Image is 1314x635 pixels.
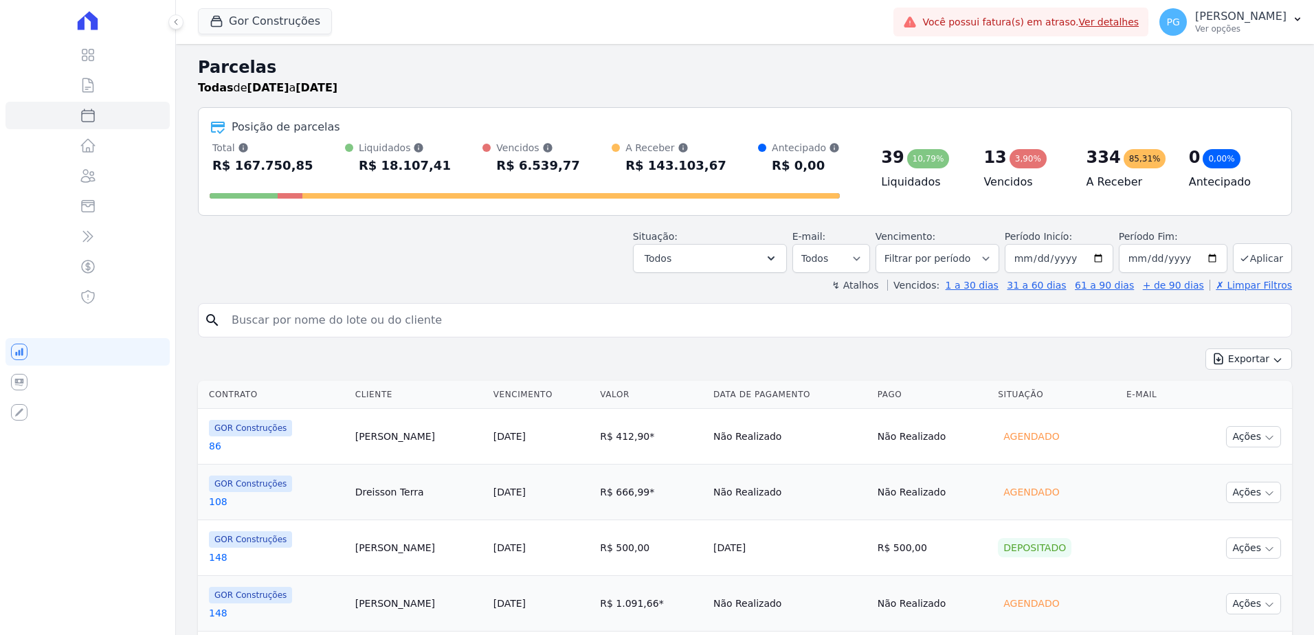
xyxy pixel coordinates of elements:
[209,531,292,548] span: GOR Construções
[708,576,872,632] td: Não Realizado
[625,155,726,177] div: R$ 143.103,67
[1143,280,1204,291] a: + de 90 dias
[296,81,337,94] strong: [DATE]
[876,231,935,242] label: Vencimento:
[1166,17,1179,27] span: PG
[350,381,488,409] th: Cliente
[998,594,1065,613] div: Agendado
[881,146,904,168] div: 39
[350,576,488,632] td: [PERSON_NAME]
[594,576,708,632] td: R$ 1.091,66
[772,141,840,155] div: Antecipado
[350,409,488,465] td: [PERSON_NAME]
[198,55,1292,80] h2: Parcelas
[708,409,872,465] td: Não Realizado
[198,381,350,409] th: Contrato
[992,381,1121,409] th: Situação
[1226,593,1281,614] button: Ações
[708,381,872,409] th: Data de Pagamento
[1119,230,1227,244] label: Período Fim:
[1005,231,1072,242] label: Período Inicío:
[496,141,579,155] div: Vencidos
[998,538,1071,557] div: Depositado
[493,487,526,498] a: [DATE]
[594,520,708,576] td: R$ 500,00
[633,244,787,273] button: Todos
[223,307,1286,334] input: Buscar por nome do lote ou do cliente
[907,149,950,168] div: 10,79%
[1203,149,1240,168] div: 0,00%
[922,15,1139,30] span: Você possui fatura(s) em atraso.
[983,174,1064,190] h4: Vencidos
[708,465,872,520] td: Não Realizado
[594,381,708,409] th: Valor
[1121,381,1184,409] th: E-mail
[232,119,340,135] div: Posição de parcelas
[872,576,993,632] td: Não Realizado
[1087,146,1121,168] div: 334
[493,598,526,609] a: [DATE]
[359,141,451,155] div: Liquidados
[1210,280,1292,291] a: ✗ Limpar Filtros
[594,465,708,520] td: R$ 666,99
[983,146,1006,168] div: 13
[350,520,488,576] td: [PERSON_NAME]
[198,80,337,96] p: de a
[792,231,826,242] label: E-mail:
[1007,280,1066,291] a: 31 a 60 dias
[493,431,526,442] a: [DATE]
[1195,23,1287,34] p: Ver opções
[209,550,344,564] a: 148
[625,141,726,155] div: A Receber
[1189,174,1269,190] h4: Antecipado
[708,520,872,576] td: [DATE]
[247,81,289,94] strong: [DATE]
[198,8,332,34] button: Gor Construções
[998,427,1065,446] div: Agendado
[209,439,344,453] a: 86
[1205,348,1292,370] button: Exportar
[1233,243,1292,273] button: Aplicar
[946,280,999,291] a: 1 a 30 dias
[209,476,292,492] span: GOR Construções
[350,465,488,520] td: Dreisson Terra
[212,155,313,177] div: R$ 167.750,85
[832,280,878,291] label: ↯ Atalhos
[496,155,579,177] div: R$ 6.539,77
[645,250,671,267] span: Todos
[1195,10,1287,23] p: [PERSON_NAME]
[209,606,344,620] a: 148
[488,381,595,409] th: Vencimento
[1148,3,1314,41] button: PG [PERSON_NAME] Ver opções
[1087,174,1167,190] h4: A Receber
[594,409,708,465] td: R$ 412,90
[1189,146,1201,168] div: 0
[1010,149,1047,168] div: 3,90%
[209,495,344,509] a: 108
[772,155,840,177] div: R$ 0,00
[1226,426,1281,447] button: Ações
[198,81,234,94] strong: Todas
[359,155,451,177] div: R$ 18.107,41
[209,587,292,603] span: GOR Construções
[872,409,993,465] td: Não Realizado
[204,312,221,328] i: search
[209,420,292,436] span: GOR Construções
[1226,482,1281,503] button: Ações
[1226,537,1281,559] button: Ações
[212,141,313,155] div: Total
[872,381,993,409] th: Pago
[1075,280,1134,291] a: 61 a 90 dias
[493,542,526,553] a: [DATE]
[1079,16,1139,27] a: Ver detalhes
[633,231,678,242] label: Situação:
[998,482,1065,502] div: Agendado
[887,280,939,291] label: Vencidos:
[881,174,961,190] h4: Liquidados
[872,465,993,520] td: Não Realizado
[1124,149,1166,168] div: 85,31%
[872,520,993,576] td: R$ 500,00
